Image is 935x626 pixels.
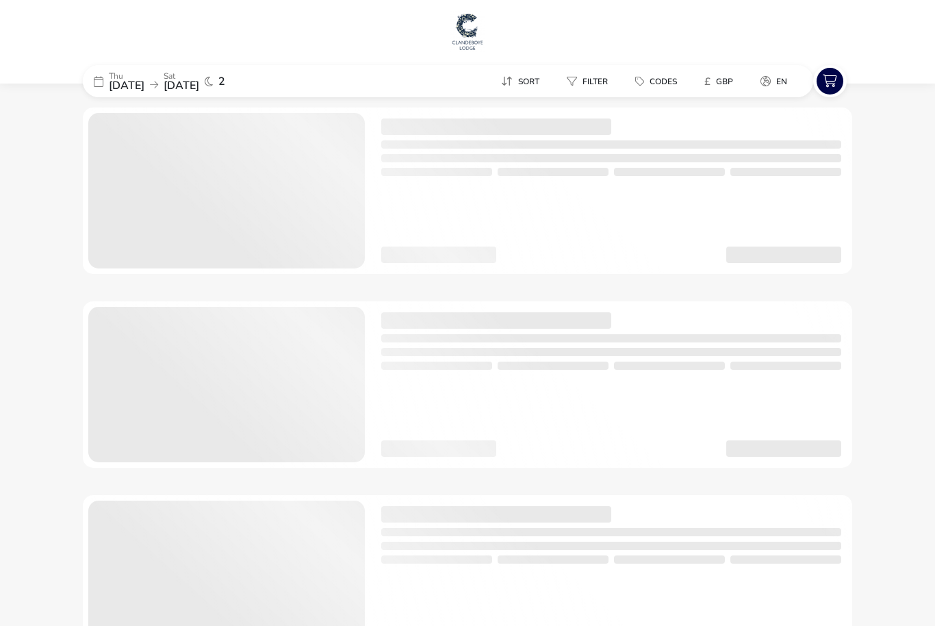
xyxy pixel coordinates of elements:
[693,71,744,91] button: £GBP
[518,76,539,87] span: Sort
[109,72,144,80] p: Thu
[490,71,556,91] naf-pibe-menu-bar-item: Sort
[490,71,550,91] button: Sort
[624,71,693,91] naf-pibe-menu-bar-item: Codes
[556,71,624,91] naf-pibe-menu-bar-item: Filter
[83,65,288,97] div: Thu[DATE]Sat[DATE]2
[556,71,619,91] button: Filter
[704,75,710,88] i: £
[750,71,804,91] naf-pibe-menu-bar-item: en
[624,71,688,91] button: Codes
[164,72,199,80] p: Sat
[716,76,733,87] span: GBP
[693,71,750,91] naf-pibe-menu-bar-item: £GBP
[650,76,677,87] span: Codes
[450,11,485,52] img: Main Website
[164,78,199,93] span: [DATE]
[109,78,144,93] span: [DATE]
[776,76,787,87] span: en
[218,76,225,87] span: 2
[582,76,608,87] span: Filter
[750,71,798,91] button: en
